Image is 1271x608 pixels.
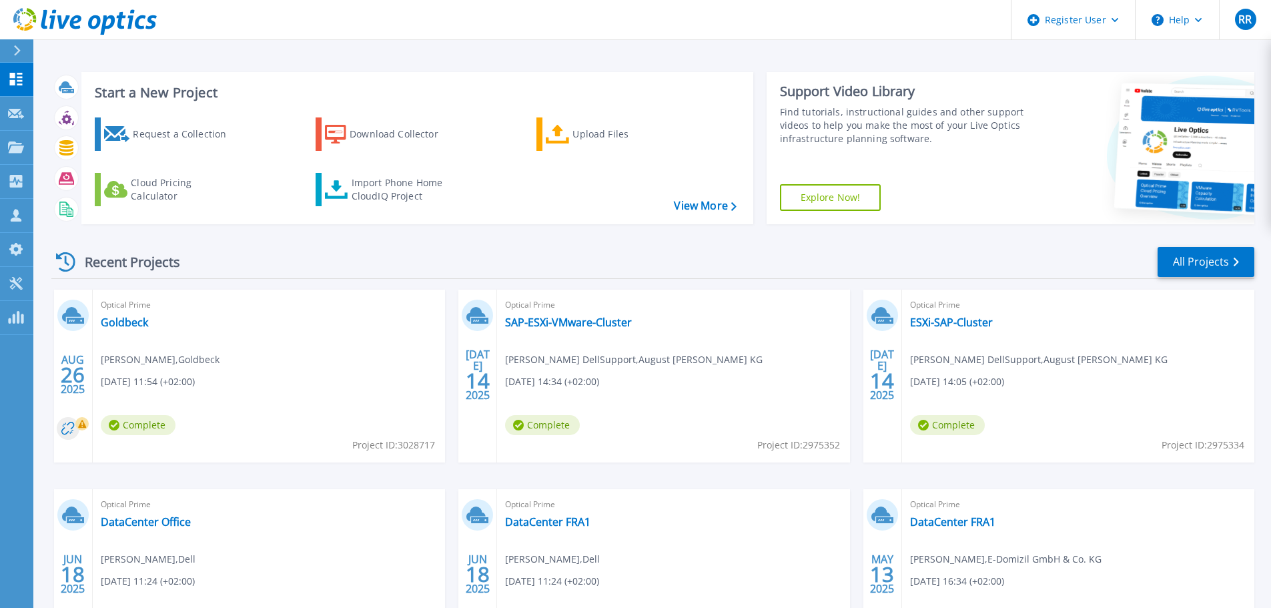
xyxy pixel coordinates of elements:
[60,350,85,399] div: AUG 2025
[910,352,1168,367] span: [PERSON_NAME] DellSupport , August [PERSON_NAME] KG
[910,497,1246,512] span: Optical Prime
[131,176,238,203] div: Cloud Pricing Calculator
[505,374,599,389] span: [DATE] 14:34 (+02:00)
[910,552,1102,567] span: [PERSON_NAME] , E-Domizil GmbH & Co. KG
[870,569,894,580] span: 13
[505,415,580,435] span: Complete
[465,550,490,599] div: JUN 2025
[1158,247,1254,277] a: All Projects
[101,298,437,312] span: Optical Prime
[910,316,993,329] a: ESXi-SAP-Cluster
[101,352,220,367] span: [PERSON_NAME] , Goldbeck
[465,350,490,399] div: [DATE] 2025
[95,173,244,206] a: Cloud Pricing Calculator
[95,117,244,151] a: Request a Collection
[1162,438,1244,452] span: Project ID: 2975334
[466,375,490,386] span: 14
[869,550,895,599] div: MAY 2025
[133,121,240,147] div: Request a Collection
[60,550,85,599] div: JUN 2025
[870,375,894,386] span: 14
[101,374,195,389] span: [DATE] 11:54 (+02:00)
[536,117,685,151] a: Upload Files
[910,574,1004,589] span: [DATE] 16:34 (+02:00)
[674,200,736,212] a: View More
[505,552,600,567] span: [PERSON_NAME] , Dell
[101,552,195,567] span: [PERSON_NAME] , Dell
[61,569,85,580] span: 18
[505,574,599,589] span: [DATE] 11:24 (+02:00)
[1238,14,1252,25] span: RR
[910,415,985,435] span: Complete
[780,184,881,211] a: Explore Now!
[350,121,456,147] div: Download Collector
[780,83,1029,100] div: Support Video Library
[101,316,148,329] a: Goldbeck
[352,176,456,203] div: Import Phone Home CloudIQ Project
[466,569,490,580] span: 18
[757,438,840,452] span: Project ID: 2975352
[51,246,198,278] div: Recent Projects
[505,352,763,367] span: [PERSON_NAME] DellSupport , August [PERSON_NAME] KG
[95,85,736,100] h3: Start a New Project
[780,105,1029,145] div: Find tutorials, instructional guides and other support videos to help you make the most of your L...
[505,497,841,512] span: Optical Prime
[505,316,632,329] a: SAP-ESXi-VMware-Cluster
[352,438,435,452] span: Project ID: 3028717
[101,515,191,529] a: DataCenter Office
[869,350,895,399] div: [DATE] 2025
[910,374,1004,389] span: [DATE] 14:05 (+02:00)
[910,515,995,529] a: DataCenter FRA1
[505,515,590,529] a: DataCenter FRA1
[505,298,841,312] span: Optical Prime
[101,574,195,589] span: [DATE] 11:24 (+02:00)
[316,117,464,151] a: Download Collector
[101,415,175,435] span: Complete
[61,369,85,380] span: 26
[572,121,679,147] div: Upload Files
[101,497,437,512] span: Optical Prime
[910,298,1246,312] span: Optical Prime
